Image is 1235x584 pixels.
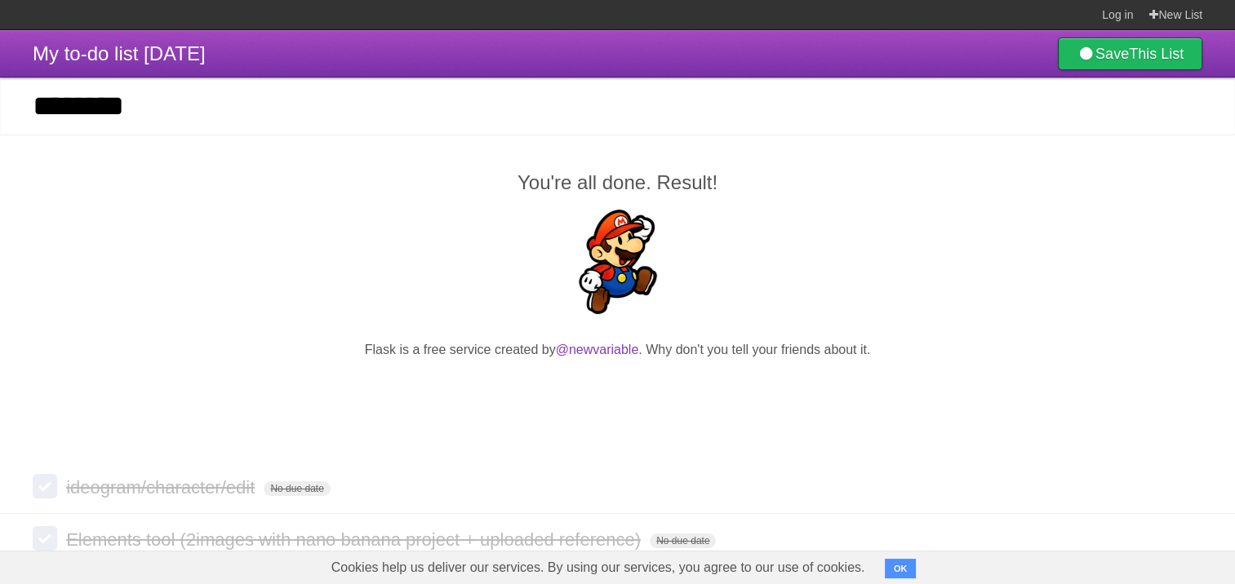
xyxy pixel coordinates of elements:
h2: You're all done. Result! [33,168,1202,197]
label: Done [33,526,57,551]
span: ideogram/character/edit [66,477,259,498]
a: SaveThis List [1058,38,1202,70]
iframe: X Post Button [589,380,647,403]
span: No due date [264,481,330,496]
a: @newvariable [556,343,639,356]
label: Done [33,474,57,498]
span: No due date [650,533,716,548]
b: This List [1129,46,1184,62]
span: Elements tool (2images with nano banana project + uploaded reference) [66,529,645,550]
img: Super Mario [566,210,670,314]
span: My to-do list [DATE] [33,42,206,64]
button: OK [885,559,917,578]
p: Flask is a free service created by . Why don't you tell your friends about it. [33,340,1202,360]
span: Cookies help us deliver our services. By using our services, you agree to our use of cookies. [315,551,882,584]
